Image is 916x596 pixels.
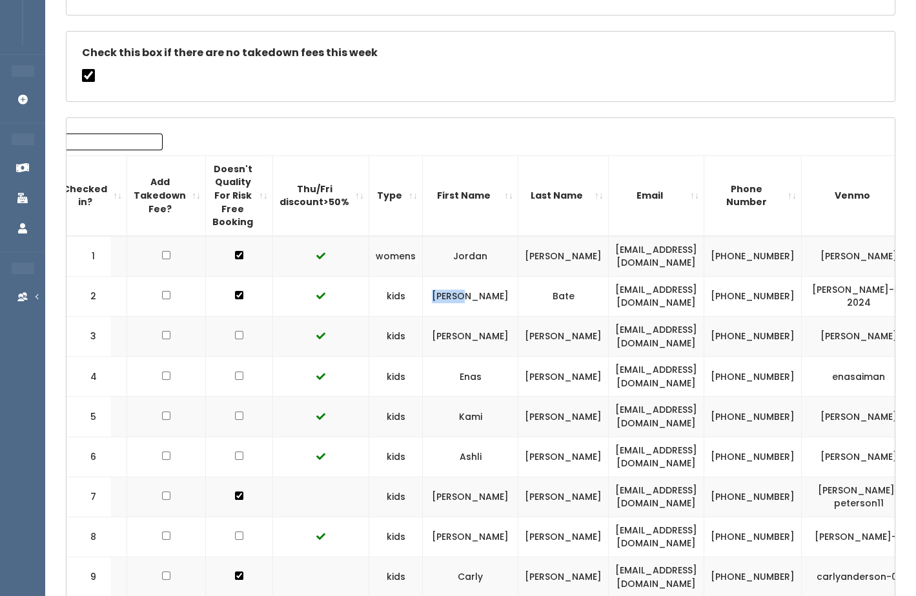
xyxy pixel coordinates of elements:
[66,517,112,557] td: 8
[704,155,802,235] th: Phone Number: activate to sort column ascending
[369,397,423,437] td: kids
[127,155,206,235] th: Add Takedown Fee?: activate to sort column ascending
[369,357,423,397] td: kids
[66,397,112,437] td: 5
[82,47,879,59] h5: Check this box if there are no takedown fees this week
[66,236,112,277] td: 1
[802,317,916,357] td: [PERSON_NAME]
[609,357,704,397] td: [EMAIL_ADDRESS][DOMAIN_NAME]
[802,477,916,517] td: [PERSON_NAME]-peterson11
[609,397,704,437] td: [EMAIL_ADDRESS][DOMAIN_NAME]
[369,437,423,477] td: kids
[423,437,518,477] td: Ashli
[802,236,916,277] td: [PERSON_NAME]
[369,276,423,316] td: kids
[423,397,518,437] td: Kami
[518,276,609,316] td: Bate
[369,317,423,357] td: kids
[704,357,802,397] td: [PHONE_NUMBER]
[423,357,518,397] td: Enas
[56,155,127,235] th: Checked in?: activate to sort column ascending
[609,155,704,235] th: Email: activate to sort column ascending
[609,236,704,277] td: [EMAIL_ADDRESS][DOMAIN_NAME]
[518,517,609,557] td: [PERSON_NAME]
[423,236,518,277] td: Jordan
[423,155,518,235] th: First Name: activate to sort column ascending
[423,477,518,517] td: [PERSON_NAME]
[369,155,423,235] th: Type: activate to sort column ascending
[609,276,704,316] td: [EMAIL_ADDRESS][DOMAIN_NAME]
[704,477,802,517] td: [PHONE_NUMBER]
[802,276,916,316] td: [PERSON_NAME]-b-2024
[802,397,916,437] td: [PERSON_NAME]
[518,317,609,357] td: [PERSON_NAME]
[423,276,518,316] td: [PERSON_NAME]
[369,517,423,557] td: kids
[206,155,273,235] th: Doesn't Quality For Risk Free Booking : activate to sort column ascending
[802,437,916,477] td: [PERSON_NAME]
[609,437,704,477] td: [EMAIL_ADDRESS][DOMAIN_NAME]
[423,517,518,557] td: [PERSON_NAME]
[704,437,802,477] td: [PHONE_NUMBER]
[66,477,112,517] td: 7
[704,397,802,437] td: [PHONE_NUMBER]
[518,477,609,517] td: [PERSON_NAME]
[518,155,609,235] th: Last Name: activate to sort column ascending
[518,437,609,477] td: [PERSON_NAME]
[66,357,112,397] td: 4
[518,357,609,397] td: [PERSON_NAME]
[518,236,609,277] td: [PERSON_NAME]
[518,397,609,437] td: [PERSON_NAME]
[609,517,704,557] td: [EMAIL_ADDRESS][DOMAIN_NAME]
[704,236,802,277] td: [PHONE_NUMBER]
[423,317,518,357] td: [PERSON_NAME]
[802,357,916,397] td: enasaiman
[273,155,369,235] th: Thu/Fri discount&gt;50%: activate to sort column ascending
[704,517,802,557] td: [PHONE_NUMBER]
[802,517,916,557] td: [PERSON_NAME]-11
[802,155,916,235] th: Venmo: activate to sort column ascending
[609,477,704,517] td: [EMAIL_ADDRESS][DOMAIN_NAME]
[66,317,112,357] td: 3
[66,276,112,316] td: 2
[609,317,704,357] td: [EMAIL_ADDRESS][DOMAIN_NAME]
[369,477,423,517] td: kids
[704,317,802,357] td: [PHONE_NUMBER]
[66,437,112,477] td: 6
[704,276,802,316] td: [PHONE_NUMBER]
[369,236,423,277] td: womens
